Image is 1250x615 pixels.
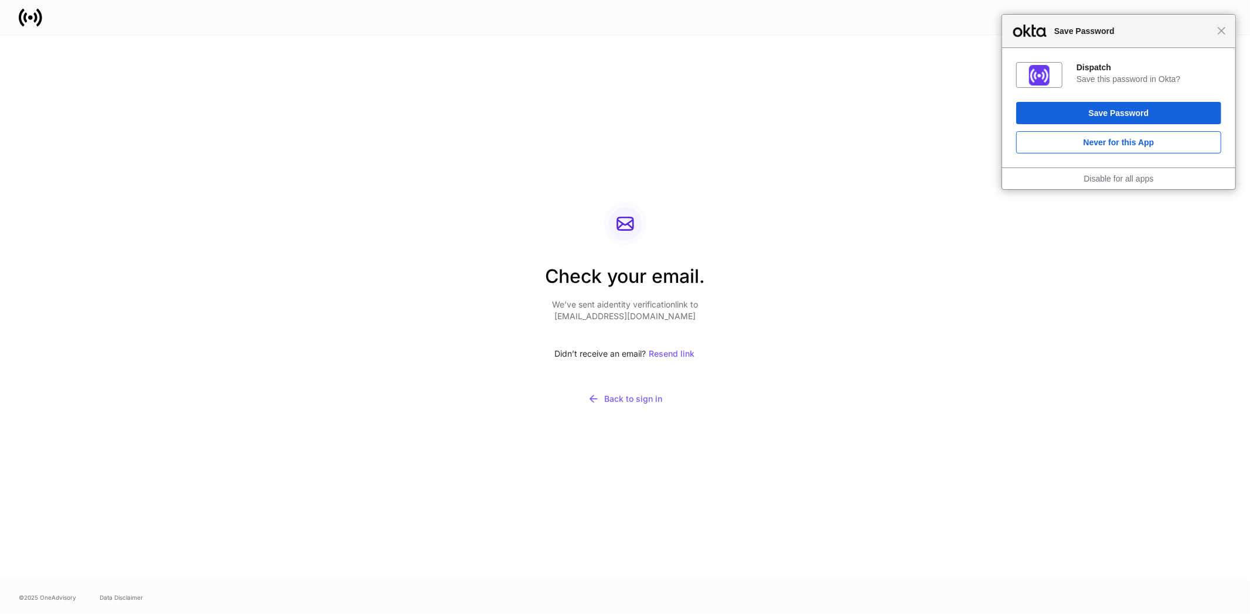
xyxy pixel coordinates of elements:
button: Never for this App [1016,131,1221,153]
div: Back to sign in [588,393,662,405]
div: Resend link [649,350,695,358]
a: Disable for all apps [1084,174,1153,183]
button: Resend link [649,341,696,367]
div: Didn’t receive an email? [545,341,705,367]
h2: Check your email. [545,264,705,299]
button: Save Password [1016,102,1221,124]
p: We’ve sent a identity verification link to [EMAIL_ADDRESS][DOMAIN_NAME] [545,299,705,322]
button: Back to sign in [545,385,705,412]
span: © 2025 OneAdvisory [19,593,76,602]
div: Dispatch [1077,62,1221,73]
img: IoaI0QAAAAZJREFUAwDpn500DgGa8wAAAABJRU5ErkJggg== [1029,65,1050,86]
span: Save Password [1048,24,1217,38]
span: Close [1217,26,1226,35]
div: Save this password in Okta? [1077,74,1221,84]
a: Data Disclaimer [100,593,143,602]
